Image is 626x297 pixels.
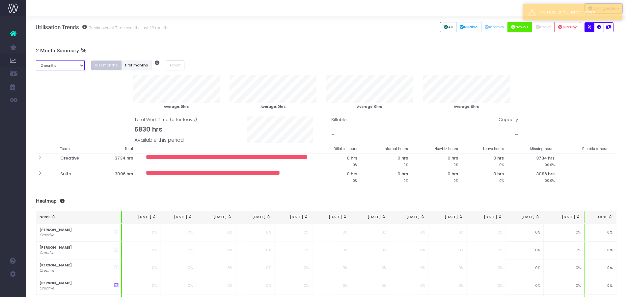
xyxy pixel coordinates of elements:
[60,145,70,151] small: Team
[390,211,429,224] th: Jan 26: activate to sort column ascending
[493,155,504,161] span: 0 hrs
[544,224,584,241] td: 0%
[390,224,429,241] td: 0%
[397,155,408,161] span: 0 hrs
[160,241,196,259] td: 0%
[87,24,171,31] small: Breakdown of Time over the last 12 months.
[122,259,160,277] td: 0%
[384,145,408,151] small: Internal hours
[236,277,275,295] td: 0%
[429,241,467,259] td: 0%
[275,211,312,224] th: Oct 25: activate to sort column ascending
[499,161,504,167] small: 0%
[440,22,456,32] button: All
[453,177,458,183] small: 0%
[483,145,504,151] small: Leave hours
[353,177,357,183] small: 0%
[448,171,458,177] span: 0 hrs
[40,250,54,256] i: Creative
[351,259,390,277] td: 0%
[275,259,312,277] td: 0%
[530,145,555,151] small: Missing hours
[239,214,271,220] div: [DATE]
[390,241,429,259] td: 0%
[544,277,584,295] td: 0%
[122,224,160,241] td: 0%
[532,22,555,32] button: Leave
[584,224,616,241] td: 0%
[499,177,504,183] small: 0%
[312,241,351,259] td: 0%
[125,145,133,151] small: Total
[36,198,617,204] h3: Heatmap
[40,281,72,285] strong: [PERSON_NAME]
[355,214,386,220] div: [DATE]
[164,103,189,109] small: Average: 0hrs
[390,259,429,277] td: 0%
[54,169,97,185] th: Suits
[196,259,235,277] td: 0%
[584,277,616,295] td: 0%
[40,263,72,268] strong: [PERSON_NAME]
[97,153,140,169] th: 3734 hrs
[351,241,390,259] td: 0%
[8,284,18,294] img: images/default_profile_image.png
[275,277,312,295] td: 0%
[40,286,54,291] i: Creative
[200,214,232,220] div: [DATE]
[397,171,408,177] span: 0 hrs
[236,259,275,277] td: 0%
[236,241,275,259] td: 0%
[544,211,584,224] th: May 26: activate to sort column ascending
[390,277,429,295] td: 0%
[125,214,157,220] div: [DATE]
[544,177,555,183] small: 100.0%
[36,24,171,31] h3: Utilisation Trends
[554,22,581,32] button: Missing
[278,214,309,220] div: [DATE]
[536,171,555,177] span: 3096 hrs
[196,211,235,224] th: Aug 25: activate to sort column ascending
[544,259,584,277] td: 0%
[515,131,518,138] span: –
[134,136,184,144] span: Available this period
[260,103,286,109] small: Average: 0hrs
[584,241,616,259] td: 0%
[122,61,152,71] button: first months
[481,22,508,32] button: Internal
[196,224,235,241] td: 0%
[394,214,425,220] div: [DATE]
[40,268,54,273] i: Creative
[582,145,610,151] small: Billable amount
[351,211,390,224] th: Dec 25: activate to sort column ascending
[54,153,97,169] th: Creative
[467,224,506,241] td: 0%
[454,103,479,109] small: Average: 0hrs
[36,48,79,54] span: 2 Month Summary
[160,224,196,241] td: 0%
[456,22,481,32] button: Billable
[40,227,72,232] strong: [PERSON_NAME]
[160,277,196,295] td: 0%
[506,259,543,277] td: 0%
[453,161,458,167] small: 0%
[403,177,408,183] small: 0%
[509,214,540,220] div: [DATE]
[429,211,467,224] th: Feb 26: activate to sort column ascending
[467,277,506,295] td: 0%
[584,3,623,13] div: Vertical button group
[40,214,118,220] div: Name
[316,214,347,220] div: [DATE]
[122,211,160,224] th: Jun 25: activate to sort column ascending
[347,171,357,177] span: 0 hrs
[166,61,184,71] button: Export
[134,125,162,134] span: 6830 hrs
[357,103,382,109] small: Average: 0hrs
[499,116,518,139] span: Capacity
[331,116,347,139] span: Billable
[584,259,616,277] td: 0%
[347,155,357,161] span: 0 hrs
[540,9,617,15] div: No results found for sales
[40,233,54,238] i: Creative
[236,224,275,241] td: 0%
